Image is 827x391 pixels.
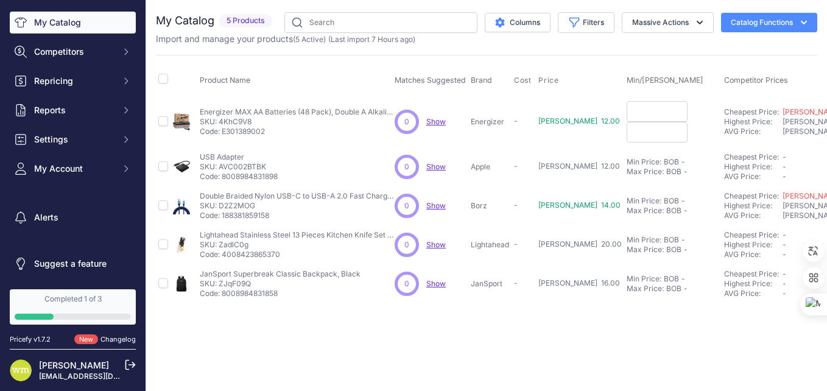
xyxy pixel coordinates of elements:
div: Completed 1 of 3 [15,294,131,304]
span: - [514,116,518,125]
button: Filters [558,12,614,33]
div: BOB [664,157,679,167]
span: - [783,172,786,181]
div: Min Price: [627,274,661,284]
button: Catalog Functions [721,13,817,32]
span: 0 [404,239,409,250]
p: Lightahead Stainless Steel 13 Pieces Kitchen Knife Set with Rubber Wood Block [200,230,395,240]
p: Import and manage your products [156,33,415,45]
p: Double Braided Nylon USB-C to USB-A 2.0 Fast Charging Cable, 3A - 6-Foot, Silver [200,191,395,201]
div: Highest Price: [724,279,783,289]
div: Highest Price: [724,162,783,172]
span: (Last import 7 Hours ago) [328,35,415,44]
div: - [681,167,688,177]
a: [EMAIL_ADDRESS][DOMAIN_NAME] [39,372,166,381]
a: Cheapest Price: [724,269,779,278]
span: ( ) [293,35,326,44]
span: - [514,200,518,210]
span: - [783,162,786,171]
span: 0 [404,161,409,172]
span: [PERSON_NAME] 14.00 [538,200,621,210]
p: Apple [471,162,509,172]
span: - [514,161,518,171]
span: My Account [34,163,114,175]
p: JanSport [471,279,509,289]
span: [PERSON_NAME] 12.00 [538,116,620,125]
p: Energizer [471,117,509,127]
a: Changelog [100,335,136,343]
span: Competitors [34,46,114,58]
a: My Catalog [10,12,136,33]
div: Max Price: [627,206,664,216]
p: Code: 4008423865370 [200,250,395,259]
button: Massive Actions [622,12,714,33]
input: Search [284,12,477,33]
span: Show [426,201,446,210]
span: Price [538,76,558,85]
span: - [783,152,786,161]
div: - [679,157,685,167]
div: Min Price: [627,157,661,167]
button: Settings [10,129,136,150]
a: Cheapest Price: [724,107,779,116]
span: - [514,278,518,287]
a: Cheapest Price: [724,230,779,239]
h2: My Catalog [156,12,214,29]
div: BOB [666,206,681,216]
button: Cost [514,76,533,85]
div: AVG Price: [724,172,783,181]
button: Price [538,76,561,85]
a: Cheapest Price: [724,152,779,161]
div: Min Price: [627,235,661,245]
div: - [679,274,685,284]
div: Pricefy v1.7.2 [10,334,51,345]
div: - [679,235,685,245]
span: Show [426,117,446,126]
a: Alerts [10,206,136,228]
span: Reports [34,104,114,116]
button: My Account [10,158,136,180]
span: - [783,289,786,298]
span: Min/[PERSON_NAME] [627,76,703,85]
div: AVG Price: [724,211,783,220]
div: BOB [664,274,679,284]
span: [PERSON_NAME] 20.00 [538,239,622,248]
p: SKU: ZJqF09Q [200,279,361,289]
span: [PERSON_NAME] 16.00 [538,278,620,287]
span: 0 [404,200,409,211]
span: - [783,250,786,259]
div: - [679,196,685,206]
span: Brand [471,76,492,85]
a: Suggest a feature [10,253,136,275]
span: - [783,279,786,288]
div: AVG Price: [724,127,783,136]
a: 5 Active [295,35,323,44]
p: SKU: ZadlC0g [200,240,395,250]
div: Min Price: [627,196,661,206]
span: 0 [404,278,409,289]
div: Highest Price: [724,201,783,211]
span: 5 Products [219,14,272,28]
a: [PERSON_NAME] [39,360,109,370]
p: Code: 188381859158 [200,211,395,220]
p: SKU: D2Z2MOG [200,201,395,211]
div: Max Price: [627,284,664,294]
span: 0 [404,116,409,127]
div: AVG Price: [724,250,783,259]
span: - [783,230,786,239]
p: Lightahead [471,240,509,250]
p: Code: 8008984831858 [200,289,361,298]
span: Competitor Prices [724,76,788,85]
button: Repricing [10,70,136,92]
div: - [681,245,688,255]
p: Code: 8008984831898 [200,172,278,181]
button: Competitors [10,41,136,63]
div: Highest Price: [724,117,783,127]
a: Show [426,162,446,171]
a: Show [426,279,446,288]
div: Max Price: [627,167,664,177]
button: Columns [485,13,551,32]
p: USB Adapter [200,152,278,162]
